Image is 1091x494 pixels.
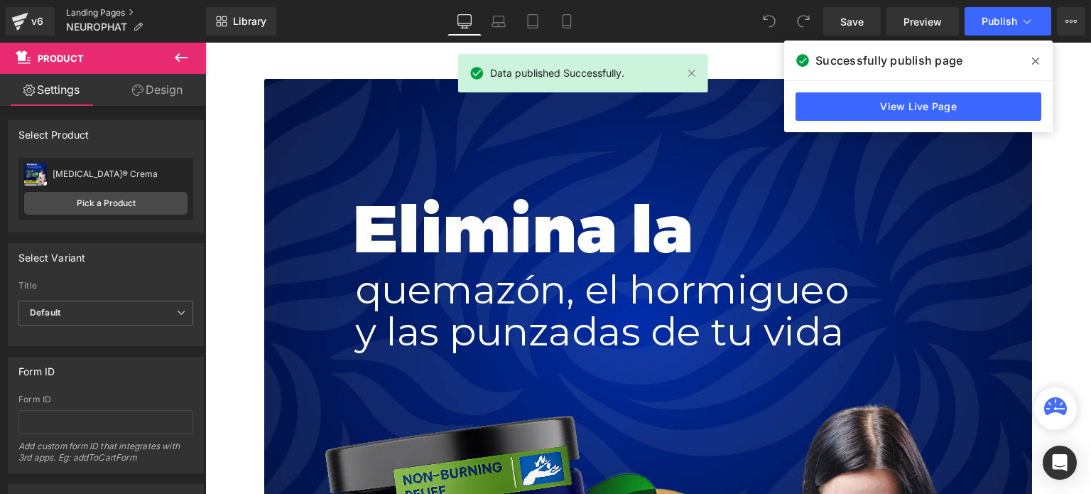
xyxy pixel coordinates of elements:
[490,65,624,81] span: Data published Successfully.
[18,121,89,141] div: Select Product
[840,14,864,29] span: Save
[516,7,550,36] a: Tablet
[755,7,783,36] button: Undo
[233,15,266,28] span: Library
[482,7,516,36] a: Laptop
[982,16,1017,27] span: Publish
[815,52,962,69] span: Successfully publish page
[965,7,1051,36] button: Publish
[206,7,276,36] a: New Library
[106,74,209,106] a: Design
[886,7,959,36] a: Preview
[24,192,188,215] a: Pick a Product
[1057,7,1085,36] button: More
[796,92,1041,121] a: View Live Page
[18,441,193,473] div: Add custom form ID that integrates with 3rd apps. Eg: addToCartForm
[550,7,584,36] a: Mobile
[66,7,206,18] a: Landing Pages
[53,169,188,179] div: [MEDICAL_DATA]® Crema
[18,281,193,295] label: Title
[18,358,55,377] div: Form ID
[38,53,84,64] span: Product
[1043,446,1077,480] div: Open Intercom Messenger
[18,244,86,264] div: Select Variant
[30,307,60,318] b: Default
[6,7,55,36] a: v6
[447,7,482,36] a: Desktop
[28,12,46,31] div: v6
[18,394,193,404] div: Form ID
[66,21,127,33] span: NEUROPHAT
[24,163,47,186] img: pImage
[789,7,818,36] button: Redo
[903,14,942,29] span: Preview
